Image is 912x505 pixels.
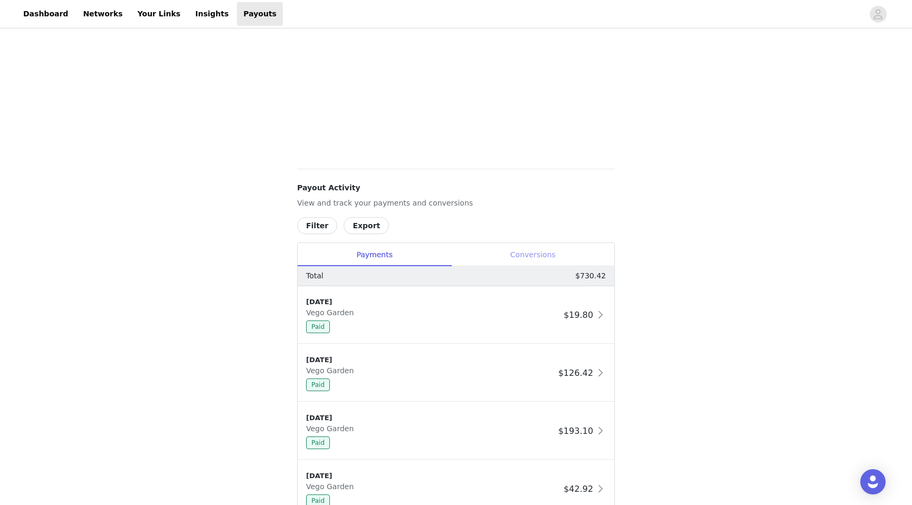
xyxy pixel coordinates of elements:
div: [DATE] [306,297,559,307]
div: avatar [873,6,883,23]
h4: Payout Activity [297,182,615,193]
a: Insights [189,2,235,26]
div: Payments [298,243,451,267]
span: $42.92 [564,484,593,494]
p: View and track your payments and conversions [297,198,615,209]
span: $19.80 [564,310,593,320]
span: Paid [306,378,330,391]
span: Vego Garden [306,424,358,433]
span: $193.10 [558,426,593,436]
span: Vego Garden [306,366,358,375]
span: $126.42 [558,368,593,378]
p: Total [306,270,324,281]
a: Your Links [131,2,187,26]
span: Vego Garden [306,482,358,491]
div: Open Intercom Messenger [860,469,886,494]
div: [DATE] [306,355,554,365]
div: clickable-list-item [298,402,614,460]
div: clickable-list-item [298,344,614,402]
div: Conversions [451,243,614,267]
p: $730.42 [575,270,606,281]
button: Filter [297,217,337,234]
div: clickable-list-item [298,286,614,344]
a: Dashboard [17,2,74,26]
a: Payouts [237,2,283,26]
div: [DATE] [306,471,559,481]
span: Paid [306,436,330,449]
button: Export [344,217,389,234]
a: Networks [77,2,129,26]
span: Paid [306,321,330,333]
span: Vego Garden [306,308,358,317]
div: [DATE] [306,413,554,423]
